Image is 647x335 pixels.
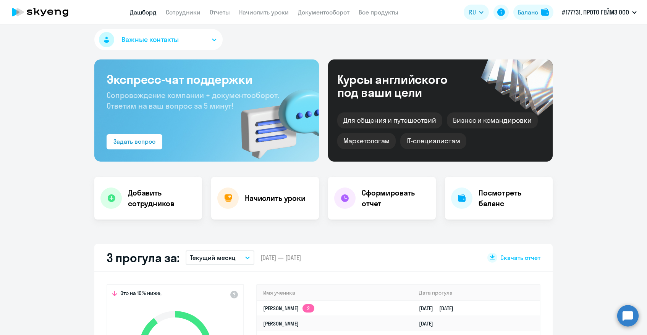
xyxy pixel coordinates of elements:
button: #177731, ПРОТО ГЕЙМЗ ООО [558,3,641,21]
div: Курсы английского под ваши цели [337,73,468,99]
p: Текущий месяц [190,253,236,262]
button: Важные контакты [94,29,223,50]
th: Имя ученика [257,285,413,301]
a: Документооборот [298,8,349,16]
a: [PERSON_NAME]2 [263,305,314,312]
div: Маркетологам [337,133,396,149]
th: Дата прогула [413,285,540,301]
span: [DATE] — [DATE] [260,253,301,262]
a: [DATE] [419,320,439,327]
a: Дашборд [130,8,157,16]
span: Важные контакты [121,35,179,45]
a: [DATE][DATE] [419,305,459,312]
app-skyeng-badge: 2 [302,304,314,313]
h4: Сформировать отчет [362,188,430,209]
div: Задать вопрос [113,137,155,146]
div: IT-специалистам [400,133,466,149]
img: balance [541,8,549,16]
a: Сотрудники [166,8,201,16]
div: Баланс [518,8,538,17]
span: RU [469,8,476,17]
span: Сопровождение компании + документооборот. Ответим на ваш вопрос за 5 минут! [107,90,279,111]
a: Все продукты [359,8,398,16]
a: Начислить уроки [239,8,289,16]
span: Скачать отчет [500,253,540,262]
a: [PERSON_NAME] [263,320,299,327]
button: Балансbalance [513,5,553,20]
span: Это на 10% ниже, [120,290,162,299]
h3: Экспресс-чат поддержки [107,72,307,87]
h4: Посмотреть баланс [479,188,547,209]
div: Бизнес и командировки [447,112,538,128]
button: Текущий месяц [186,250,254,265]
a: Отчеты [210,8,230,16]
div: Для общения и путешествий [337,112,442,128]
h4: Добавить сотрудников [128,188,196,209]
button: Задать вопрос [107,134,162,149]
img: bg-img [230,76,319,162]
button: RU [464,5,489,20]
h4: Начислить уроки [245,193,306,204]
p: #177731, ПРОТО ГЕЙМЗ ООО [562,8,629,17]
h2: 3 прогула за: [107,250,180,265]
